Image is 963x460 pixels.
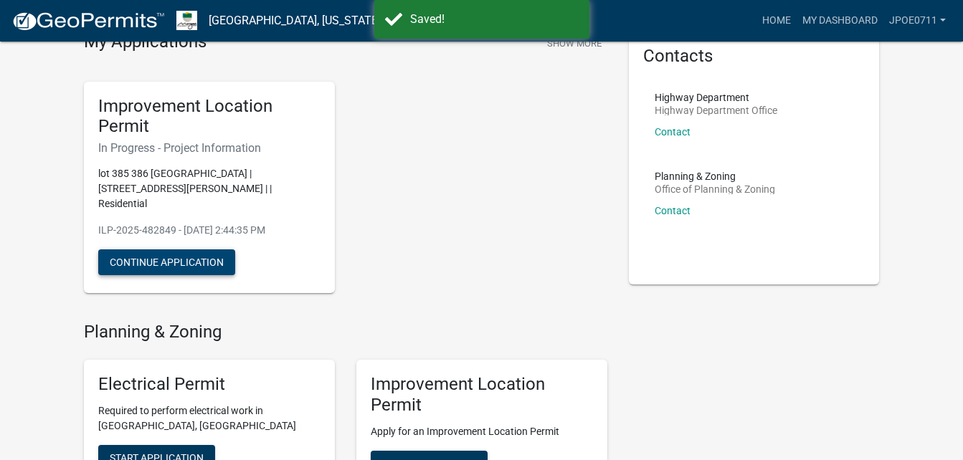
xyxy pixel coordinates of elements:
[98,403,321,433] p: Required to perform electrical work in [GEOGRAPHIC_DATA], [GEOGRAPHIC_DATA]
[655,126,691,138] a: Contact
[98,96,321,138] h5: Improvement Location Permit
[98,166,321,211] p: lot 385 386 [GEOGRAPHIC_DATA] | [STREET_ADDRESS][PERSON_NAME] | | Residential
[84,322,607,342] h4: Planning & Zoning
[655,105,777,115] p: Highway Department Office
[98,223,321,238] p: ILP-2025-482849 - [DATE] 2:44:35 PM
[371,374,593,416] h5: Improvement Location Permit
[371,424,593,439] p: Apply for an Improvement Location Permit
[209,9,381,33] a: [GEOGRAPHIC_DATA], [US_STATE]
[883,7,952,34] a: jpoe0711
[655,184,775,194] p: Office of Planning & Zoning
[655,171,775,181] p: Planning & Zoning
[541,32,607,55] button: Show More
[98,141,321,155] h6: In Progress - Project Information
[797,7,883,34] a: My Dashboard
[756,7,797,34] a: Home
[84,32,207,53] h4: My Applications
[655,92,777,102] p: Highway Department
[643,46,865,67] h5: Contacts
[98,249,235,275] button: Continue Application
[655,205,691,216] a: Contact
[410,11,579,28] div: Saved!
[176,11,197,30] img: Morgan County, Indiana
[98,374,321,395] h5: Electrical Permit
